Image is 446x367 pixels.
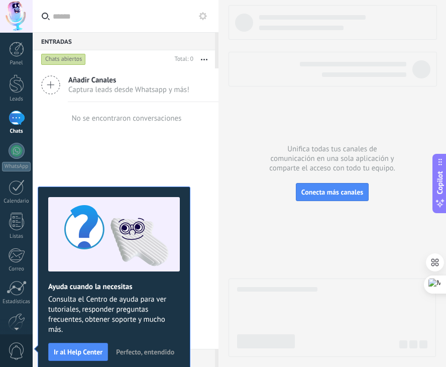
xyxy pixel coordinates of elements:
[2,198,31,205] div: Calendario
[2,299,31,305] div: Estadísticas
[68,75,189,85] span: Añadir Canales
[2,60,31,66] div: Panel
[68,85,189,95] span: Captura leads desde Whatsapp y más!
[54,348,102,355] span: Ir al Help Center
[48,295,180,335] span: Consulta el Centro de ayuda para ver tutoriales, responder preguntas frecuentes, obtener soporte ...
[33,32,215,50] div: Entradas
[2,162,31,171] div: WhatsApp
[2,128,31,135] div: Chats
[72,114,182,123] div: No se encontraron conversaciones
[41,53,86,65] div: Chats abiertos
[296,183,369,201] button: Conecta más canales
[435,171,445,195] span: Copilot
[48,282,180,292] h2: Ayuda cuando la necesitas
[2,96,31,103] div: Leads
[111,344,179,359] button: Perfecto, entendido
[2,233,31,240] div: Listas
[116,348,174,355] span: Perfecto, entendido
[301,188,363,197] span: Conecta más canales
[2,266,31,272] div: Correo
[171,54,193,64] div: Total: 0
[48,343,108,361] button: Ir al Help Center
